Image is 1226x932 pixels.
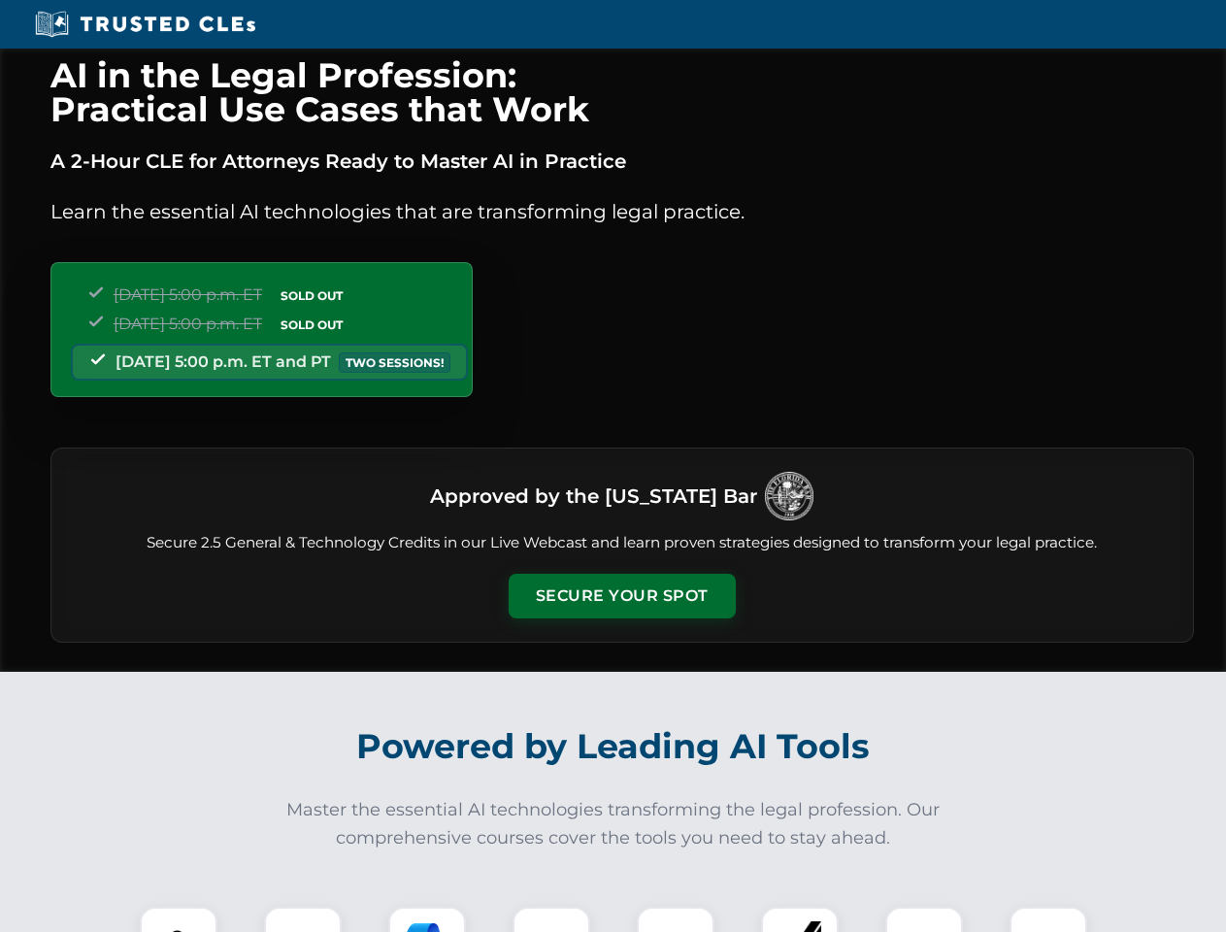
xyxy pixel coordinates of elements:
span: SOLD OUT [274,315,349,335]
p: A 2-Hour CLE for Attorneys Ready to Master AI in Practice [50,146,1194,177]
h3: Approved by the [US_STATE] Bar [430,479,757,514]
img: Logo [765,472,813,520]
button: Secure Your Spot [509,574,736,618]
p: Master the essential AI technologies transforming the legal profession. Our comprehensive courses... [274,796,953,852]
h1: AI in the Legal Profession: Practical Use Cases that Work [50,58,1194,126]
span: [DATE] 5:00 p.m. ET [114,285,262,304]
h2: Powered by Leading AI Tools [76,713,1151,781]
img: Trusted CLEs [29,10,261,39]
p: Learn the essential AI technologies that are transforming legal practice. [50,196,1194,227]
p: Secure 2.5 General & Technology Credits in our Live Webcast and learn proven strategies designed ... [75,532,1170,554]
span: SOLD OUT [274,285,349,306]
span: [DATE] 5:00 p.m. ET [114,315,262,333]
